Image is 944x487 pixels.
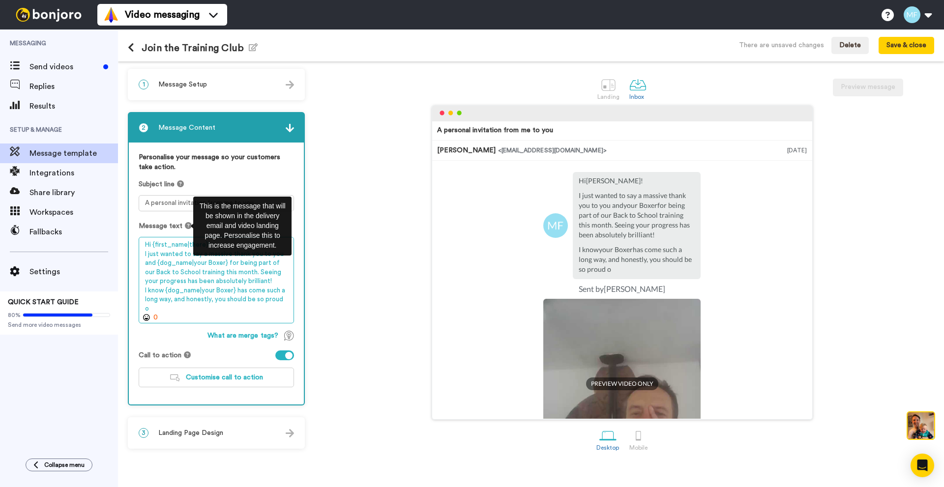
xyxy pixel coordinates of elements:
img: arrow.svg [286,81,294,89]
span: Landing Page Design [158,428,223,438]
div: Desktop [596,444,619,451]
span: 80% [8,311,21,319]
span: What are merge tags? [207,331,278,341]
span: Message Content [158,123,215,133]
div: [PERSON_NAME] [437,145,787,155]
span: Message template [29,147,118,159]
span: Send more video messages [8,321,110,329]
span: 1 [139,80,148,89]
div: [DATE] [787,145,807,155]
span: Replies [29,81,118,92]
span: Integrations [29,167,118,179]
span: PREVIEW VIDEO ONLY [586,377,658,390]
button: Customise call to action [139,368,294,387]
label: Personalise your message so your customers take action. [139,152,294,172]
span: Send videos [29,61,99,73]
div: 1Message Setup [128,69,305,100]
a: Landing [592,71,624,105]
span: <[EMAIL_ADDRESS][DOMAIN_NAME]> [498,147,607,153]
span: Customise call to action [186,374,263,381]
textarea: Hi {first_name|there}! I just wanted to say a massive thank you to you and {dog_name|your Boxer} ... [139,237,294,323]
img: arrow.svg [286,429,294,437]
span: Settings [29,266,118,278]
span: QUICK START GUIDE [8,299,79,306]
p: I know your Boxer has come such a long way, and honestly, you should be so proud o [579,245,695,274]
button: Save & close [879,37,934,55]
span: Call to action [139,350,181,360]
span: Workspaces [29,206,118,218]
button: Delete [831,37,869,55]
td: Sent by [PERSON_NAME] [543,279,701,299]
span: Share library [29,187,118,199]
p: Hi [PERSON_NAME] ! [579,176,695,186]
p: I just wanted to say a massive thank you to you and your Boxer for being part of our Back to Scho... [579,191,695,240]
div: This is the message that will be shown in the delivery email and video landing page. Personalise ... [198,201,287,251]
img: mf.png [543,213,568,238]
a: Mobile [624,422,652,456]
div: Landing [597,93,619,100]
div: There are unsaved changes [739,40,824,50]
div: 3Landing Page Design [128,417,305,449]
img: vm-color.svg [103,7,119,23]
div: Mobile [629,444,648,451]
button: Collapse menu [26,458,92,471]
img: 5087268b-a063-445d-b3f7-59d8cce3615b-1541509651.jpg [1,2,28,29]
a: Inbox [624,71,651,105]
img: customiseCTA.svg [170,374,180,381]
span: Video messaging [125,8,200,22]
div: Inbox [629,93,647,100]
h1: Join the Training Club [128,42,258,54]
span: Subject line [139,179,175,189]
span: Message text [139,221,182,231]
span: 2 [139,123,148,133]
a: Desktop [591,422,624,456]
span: Message Setup [158,80,207,89]
button: Preview message [833,79,903,96]
img: efaa9a01-39a5-4b53-acad-f629f72ef4bb-thumb.jpg [543,299,701,456]
div: Open Intercom Messenger [911,454,934,477]
span: Results [29,100,118,112]
img: bj-logo-header-white.svg [12,8,86,22]
span: Fallbacks [29,226,118,238]
img: arrow.svg [286,124,294,132]
div: A personal invitation from me to you [437,125,554,135]
img: TagTips.svg [284,331,294,341]
span: Collapse menu [44,461,85,469]
span: 3 [139,428,148,438]
textarea: A personal invitation from me to you [139,195,294,211]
